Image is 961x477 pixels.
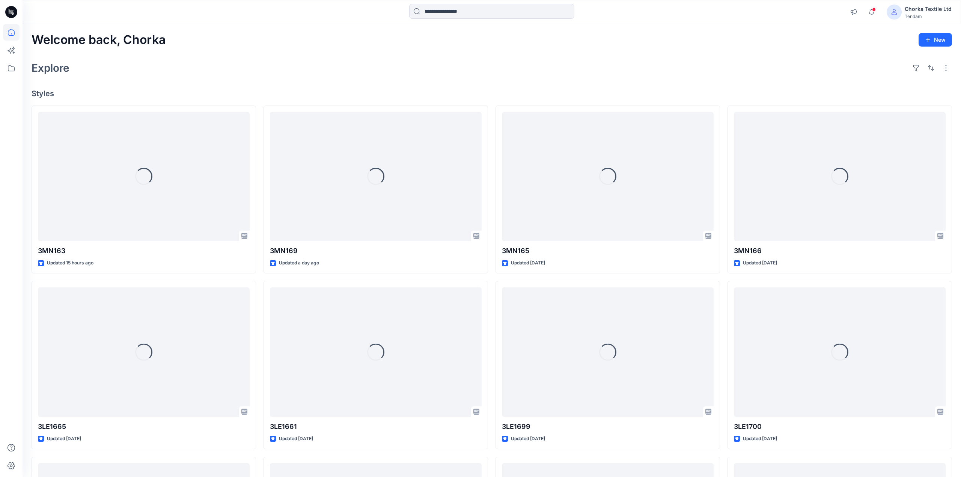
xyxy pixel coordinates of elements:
[270,246,482,256] p: 3MN169
[47,259,93,267] p: Updated 15 hours ago
[38,246,250,256] p: 3MN163
[32,62,69,74] h2: Explore
[891,9,897,15] svg: avatar
[511,435,545,443] p: Updated [DATE]
[502,246,714,256] p: 3MN165
[919,33,952,47] button: New
[905,14,952,19] div: Tendam
[279,259,319,267] p: Updated a day ago
[38,421,250,432] p: 3LE1665
[270,421,482,432] p: 3LE1661
[511,259,545,267] p: Updated [DATE]
[734,246,946,256] p: 3MN166
[905,5,952,14] div: Chorka Textile Ltd
[47,435,81,443] p: Updated [DATE]
[32,33,166,47] h2: Welcome back, Chorka
[279,435,313,443] p: Updated [DATE]
[32,89,952,98] h4: Styles
[502,421,714,432] p: 3LE1699
[734,421,946,432] p: 3LE1700
[743,435,777,443] p: Updated [DATE]
[743,259,777,267] p: Updated [DATE]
